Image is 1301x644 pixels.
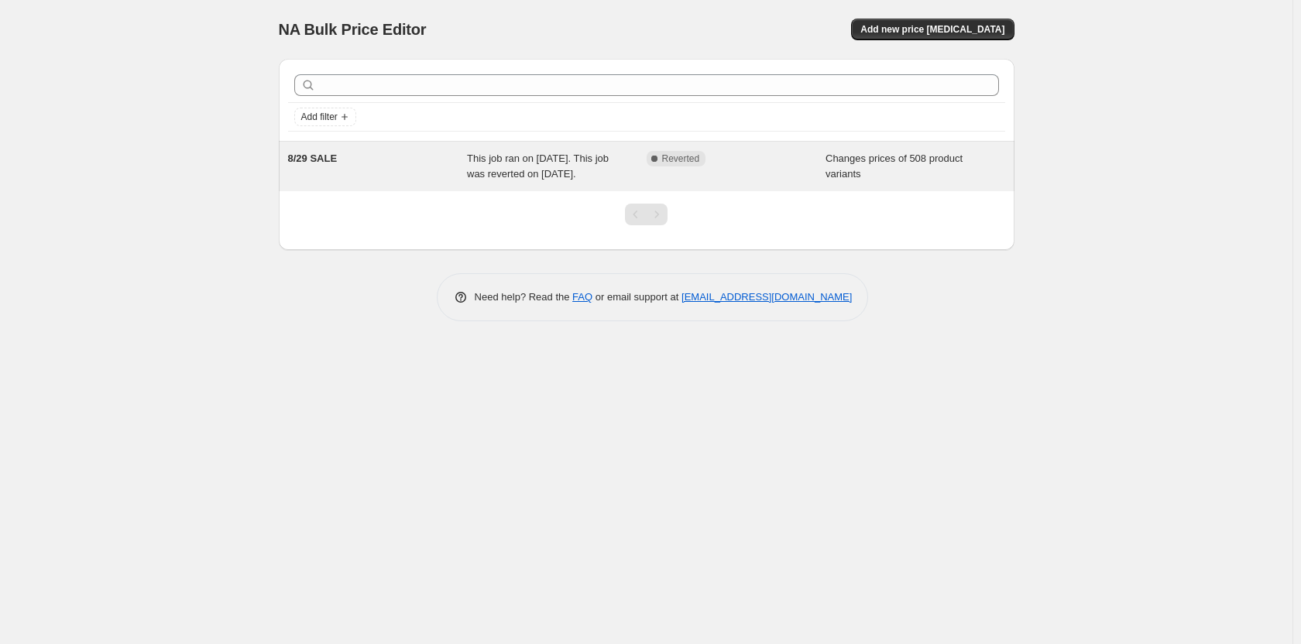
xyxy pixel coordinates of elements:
[572,291,592,303] a: FAQ
[860,23,1004,36] span: Add new price [MEDICAL_DATA]
[475,291,573,303] span: Need help? Read the
[662,152,700,165] span: Reverted
[625,204,668,225] nav: Pagination
[851,19,1014,40] button: Add new price [MEDICAL_DATA]
[288,152,338,164] span: 8/29 SALE
[279,21,427,38] span: NA Bulk Price Editor
[294,108,356,126] button: Add filter
[467,152,609,180] span: This job ran on [DATE]. This job was reverted on [DATE].
[592,291,681,303] span: or email support at
[301,111,338,123] span: Add filter
[826,152,963,180] span: Changes prices of 508 product variants
[681,291,852,303] a: [EMAIL_ADDRESS][DOMAIN_NAME]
